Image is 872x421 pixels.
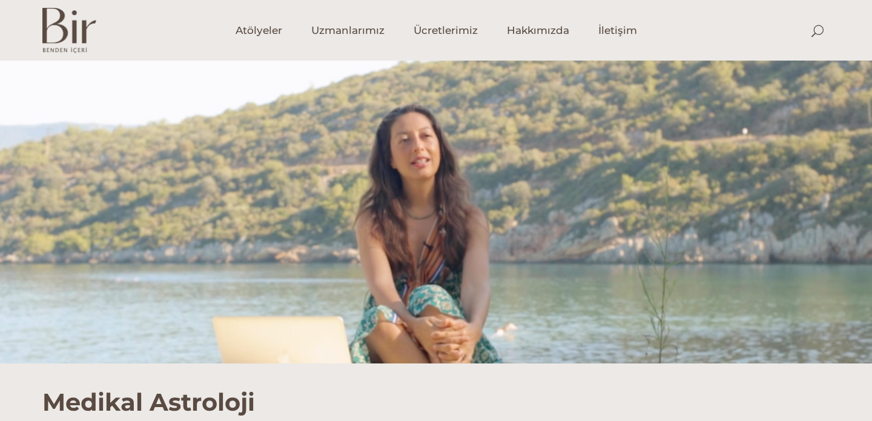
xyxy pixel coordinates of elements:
[42,363,830,417] h1: Medikal Astroloji
[311,24,385,38] span: Uzmanlarımız
[598,24,637,38] span: İletişim
[414,24,478,38] span: Ücretlerimiz
[236,24,282,38] span: Atölyeler
[507,24,569,38] span: Hakkımızda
